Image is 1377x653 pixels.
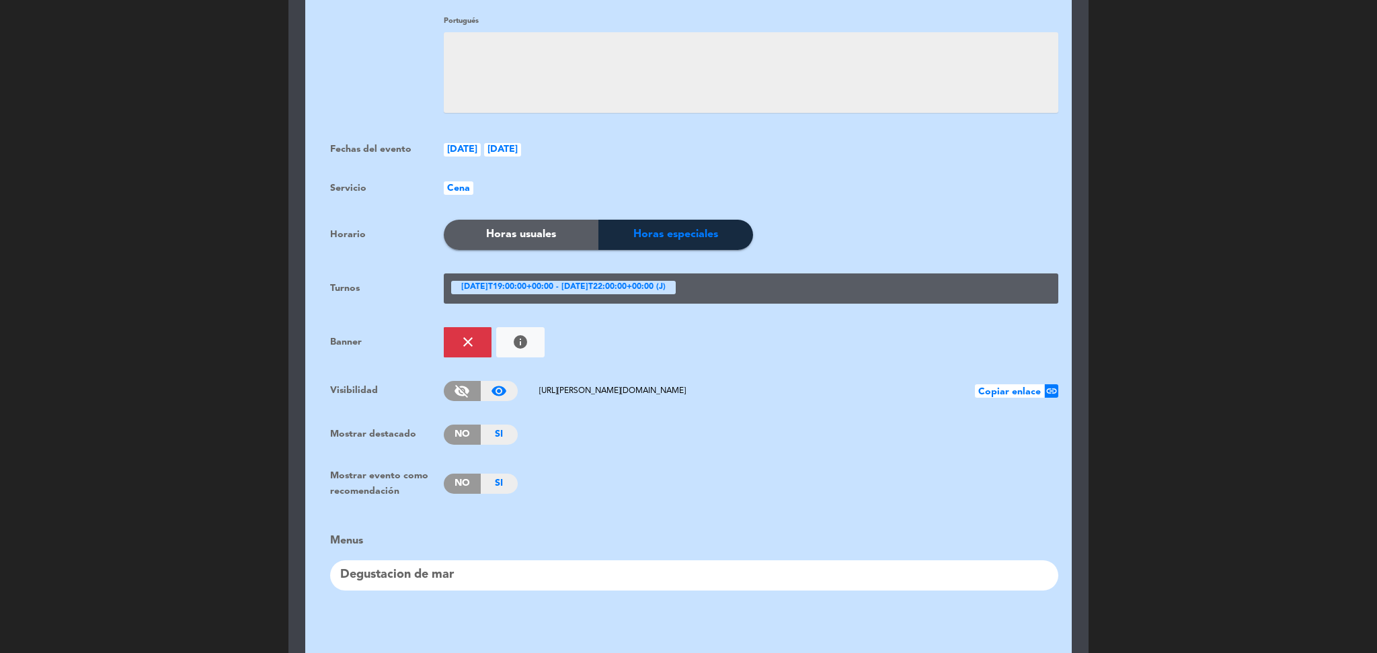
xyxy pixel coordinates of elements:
span: Mostrar destacado [330,429,416,439]
div: Degustacion de mar [330,560,1058,591]
span: Si [481,425,518,445]
span: Horario [330,230,366,239]
span: Visibilidad [330,386,378,395]
span: No [444,474,481,494]
span: Mostrar evento como recomendación [330,471,428,496]
span: [DATE] [444,143,481,157]
span: Fechas del evento [330,144,411,154]
a: info [512,334,528,350]
span: No [444,425,481,445]
span: link [1046,385,1058,397]
div: [DATE]T19:00:00+00:00 - [DATE]T22:00:00+00:00 (J) [451,281,676,294]
div: Menus [330,532,1058,550]
span: [DATE] [484,143,521,157]
button: close [444,327,492,357]
span: Copiar enlace [975,384,1044,398]
span: Horas especiales [633,226,718,243]
button: info [496,327,545,357]
span: Horas usuales [486,226,556,243]
i: close [460,334,476,350]
span: visibility_off [454,383,470,399]
label: Portugués [444,15,479,28]
span: Cena [444,181,473,195]
span: Banner [330,337,362,347]
span: Servicio [330,183,366,193]
span: visibility_on [491,383,507,399]
span: Si [481,474,518,494]
span: Turnos [330,284,360,293]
